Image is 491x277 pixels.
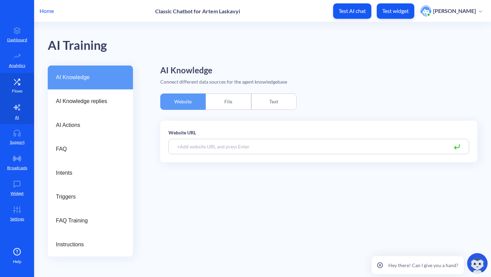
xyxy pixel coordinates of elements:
[40,7,54,15] p: Home
[48,89,133,113] a: AI Knowledge replies
[48,113,133,137] a: AI Actions
[417,5,486,17] button: user photo[PERSON_NAME]
[48,233,133,257] a: Instructions
[467,253,488,274] img: copilot-icon.svg
[48,161,133,185] a: Intents
[333,3,371,19] button: Test AI chat
[10,139,25,145] p: Support
[56,145,119,153] span: FAQ
[13,259,21,265] span: Help
[48,65,133,89] a: AI Knowledge
[160,65,477,75] h2: AI Knowledge
[48,209,133,233] a: FAQ Training
[48,36,107,55] div: AI Training
[377,3,414,19] button: Test widget
[56,121,119,129] span: AI Actions
[56,240,119,249] span: Instructions
[160,93,206,110] div: Website
[160,78,477,85] div: Connect different data sources for the agent knowledgebase
[7,165,27,171] p: Broadcasts
[7,37,27,43] p: Dashboard
[11,190,24,196] p: Widget
[9,62,25,69] p: Analytics
[155,8,240,14] p: Classic Chatbot for Artem Laskavyi
[56,97,119,105] span: AI Knowledge replies
[10,216,24,222] p: Settings
[56,169,119,177] span: Intents
[48,137,133,161] a: FAQ
[48,185,133,209] a: Triggers
[56,73,119,82] span: AI Knowledge
[251,93,297,110] div: Text
[339,8,366,14] p: Test AI chat
[56,217,119,225] span: FAQ Training
[168,139,469,154] input: +Add website URL and press Enter
[56,193,119,201] span: Triggers
[168,129,469,136] p: Website URL
[388,262,458,269] p: Hey there! Can I give you a hand?
[382,8,409,14] p: Test widget
[12,88,23,94] p: Flows
[206,93,251,110] div: File
[15,114,19,120] p: AI
[420,5,431,16] img: user photo
[433,7,476,15] p: [PERSON_NAME]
